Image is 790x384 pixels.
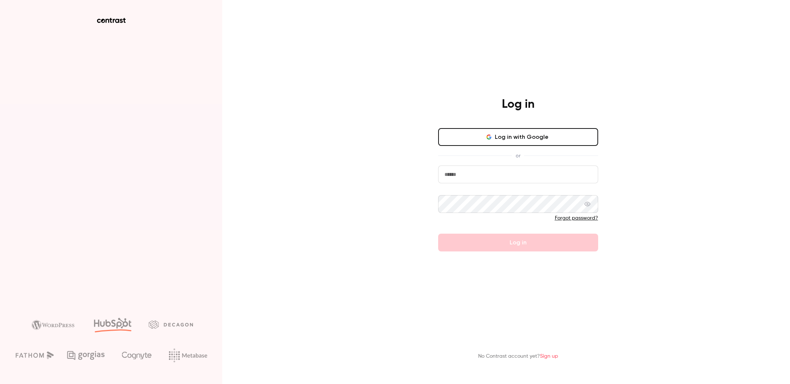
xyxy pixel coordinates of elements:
[540,354,558,359] a: Sign up
[555,216,598,221] a: Forgot password?
[512,152,524,160] span: or
[438,128,598,146] button: Log in with Google
[502,97,534,112] h4: Log in
[478,353,558,360] p: No Contrast account yet?
[149,320,193,328] img: decagon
